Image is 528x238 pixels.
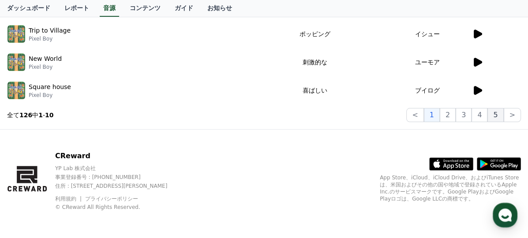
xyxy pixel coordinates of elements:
a: Home [3,165,58,187]
a: Settings [114,165,169,187]
p: © CReward All Rights Reserved. [55,204,183,211]
a: 利用規約 [55,196,83,202]
p: 事業登録番号 : [PHONE_NUMBER] [55,174,183,181]
td: ポッピング [247,20,383,48]
img: music [7,53,25,71]
a: Messages [58,165,114,187]
img: music [7,25,25,43]
p: Trip to Village [29,26,71,35]
a: プライバシーポリシー [85,196,138,202]
p: App Store、iCloud、iCloud Drive、およびiTunes Storeは、米国およびその他の国や地域で登録されているApple Inc.のサービスマークです。Google P... [380,174,521,202]
td: ブイログ [383,76,472,104]
strong: 126 [19,112,32,119]
td: 刺激的な [247,48,383,76]
button: 3 [456,108,472,122]
button: 5 [487,108,503,122]
td: 喜ばしい [247,76,383,104]
strong: 1 [38,112,43,119]
td: ユーモア [383,48,472,76]
img: music [7,82,25,99]
span: Settings [131,178,152,185]
p: Pixel Boy [29,63,62,71]
p: Square house [29,82,71,92]
button: < [406,108,423,122]
span: Home [22,178,38,185]
p: Pixel Boy [29,35,71,42]
p: 全て 中 - [7,111,54,119]
button: 2 [440,108,456,122]
p: YP Lab 株式会社 [55,165,183,172]
span: Messages [73,178,99,186]
td: イシュー [383,20,472,48]
button: 1 [424,108,440,122]
strong: 10 [45,112,53,119]
p: Pixel Boy [29,92,71,99]
p: CReward [55,151,183,161]
button: 4 [472,108,487,122]
p: 住所 : [STREET_ADDRESS][PERSON_NAME] [55,182,183,190]
p: New World [29,54,62,63]
button: > [504,108,521,122]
